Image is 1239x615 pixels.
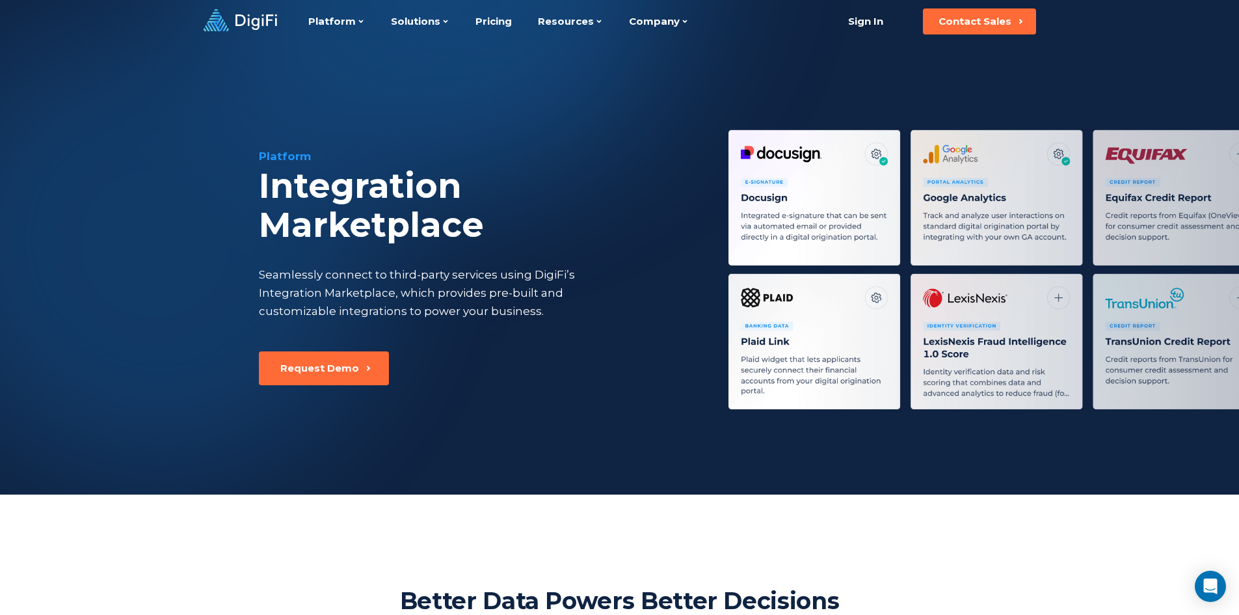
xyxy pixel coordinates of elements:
button: Contact Sales [923,8,1036,34]
div: Contact Sales [939,15,1011,28]
button: Request Demo [259,351,389,385]
div: Platform [259,148,696,164]
div: Integration Marketplace [259,167,696,245]
div: Request Demo [280,362,359,375]
a: Sign In [833,8,899,34]
div: Seamlessly connect to third-party services using DigiFi’s Integration Marketplace, which provides... [259,266,628,320]
div: Open Intercom Messenger [1195,571,1226,602]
